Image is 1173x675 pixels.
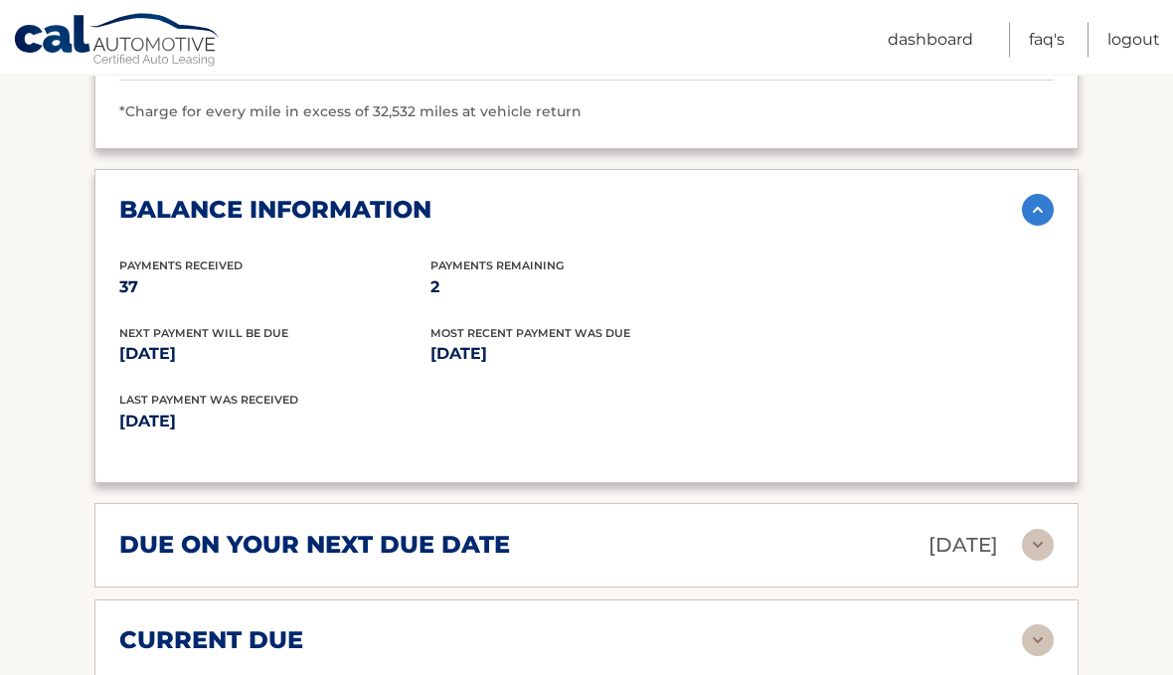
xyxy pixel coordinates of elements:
[1107,23,1160,58] a: Logout
[119,103,582,121] span: *Charge for every mile in excess of 32,532 miles at vehicle return
[1022,195,1054,227] img: accordion-active.svg
[1022,625,1054,657] img: accordion-rest.svg
[119,341,430,369] p: [DATE]
[119,259,243,273] span: Payments Received
[119,531,510,561] h2: due on your next due date
[430,327,630,341] span: Most Recent Payment Was Due
[119,327,288,341] span: Next Payment will be due
[430,259,564,273] span: Payments Remaining
[13,13,222,71] a: Cal Automotive
[1022,530,1054,562] img: accordion-rest.svg
[119,394,298,408] span: Last Payment was received
[119,274,430,302] p: 37
[119,196,431,226] h2: balance information
[1029,23,1065,58] a: FAQ's
[119,626,303,656] h2: current due
[888,23,973,58] a: Dashboard
[430,341,742,369] p: [DATE]
[928,529,998,564] p: [DATE]
[119,409,586,436] p: [DATE]
[430,274,742,302] p: 2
